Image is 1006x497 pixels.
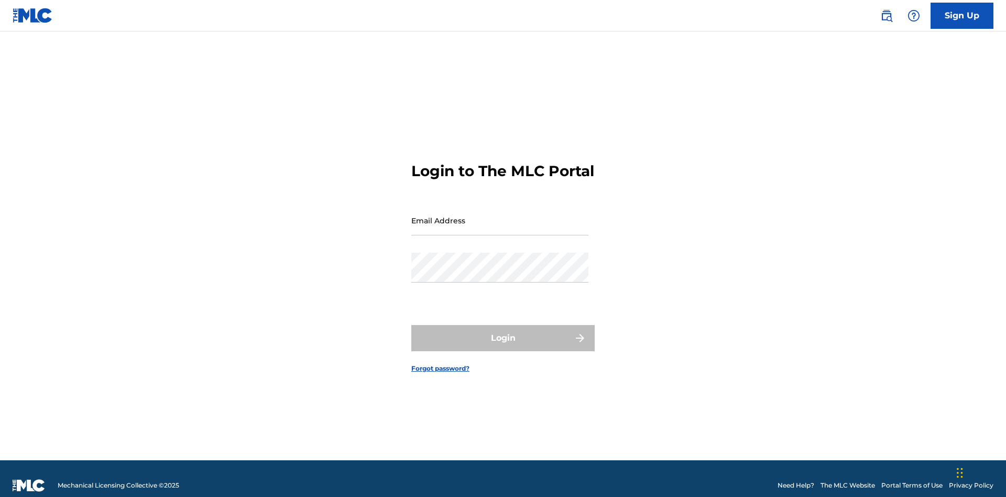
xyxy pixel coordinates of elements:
div: Drag [957,457,963,489]
a: Need Help? [778,481,814,490]
img: logo [13,479,45,492]
span: Mechanical Licensing Collective © 2025 [58,481,179,490]
h3: Login to The MLC Portal [411,162,594,180]
iframe: Chat Widget [954,447,1006,497]
img: search [880,9,893,22]
a: Public Search [876,5,897,26]
a: Portal Terms of Use [881,481,943,490]
a: Forgot password? [411,364,469,373]
a: Sign Up [931,3,993,29]
img: help [907,9,920,22]
div: Help [903,5,924,26]
a: Privacy Policy [949,481,993,490]
img: MLC Logo [13,8,53,23]
a: The MLC Website [821,481,875,490]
